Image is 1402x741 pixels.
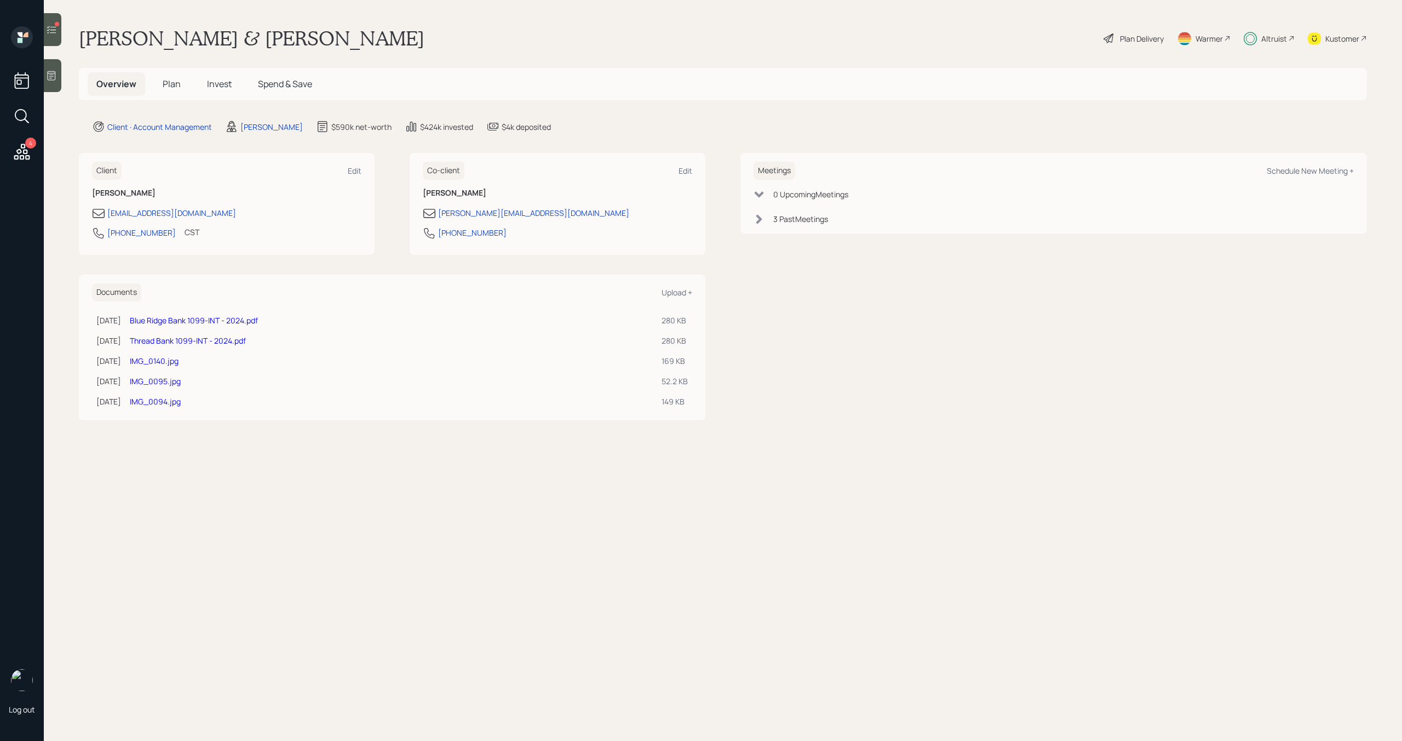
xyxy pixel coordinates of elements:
a: Blue Ridge Bank 1099-INT - 2024.pdf [130,315,258,326]
div: 149 KB [662,396,688,407]
div: Warmer [1196,33,1223,44]
div: Schedule New Meeting + [1267,166,1354,176]
a: Thread Bank 1099-INT - 2024.pdf [130,335,246,346]
div: [DATE] [96,375,121,387]
div: Kustomer [1325,33,1359,44]
div: 280 KB [662,335,688,346]
h6: Meetings [754,162,795,180]
h1: [PERSON_NAME] & [PERSON_NAME] [79,26,424,50]
span: Plan [163,78,181,90]
div: 280 KB [662,315,688,326]
div: [DATE] [96,355,121,367]
div: 4 [25,138,36,149]
div: [PHONE_NUMBER] [107,227,176,238]
span: Invest [207,78,232,90]
div: Edit [348,166,361,176]
h6: [PERSON_NAME] [423,189,692,198]
div: Upload + [662,287,692,298]
div: Edit [679,166,692,176]
div: 52.2 KB [662,375,688,387]
a: IMG_0095.jpg [130,376,181,386]
div: Client · Account Management [107,121,212,133]
div: [PERSON_NAME][EMAIL_ADDRESS][DOMAIN_NAME] [438,207,629,219]
div: CST [185,226,199,238]
div: $424k invested [420,121,473,133]
div: Log out [9,704,35,715]
div: $4k deposited [502,121,551,133]
div: 0 Upcoming Meeting s [773,189,848,200]
span: Overview [96,78,136,90]
h6: Co-client [423,162,464,180]
img: michael-russo-headshot.png [11,669,33,691]
div: 3 Past Meeting s [773,213,828,225]
a: IMG_0094.jpg [130,396,181,407]
div: Altruist [1261,33,1287,44]
div: [DATE] [96,396,121,407]
div: $590k net-worth [331,121,392,133]
div: 169 KB [662,355,688,367]
div: [PERSON_NAME] [240,121,303,133]
span: Spend & Save [258,78,312,90]
div: [DATE] [96,335,121,346]
h6: [PERSON_NAME] [92,189,361,198]
h6: Client [92,162,122,180]
div: [DATE] [96,315,121,326]
div: [EMAIL_ADDRESS][DOMAIN_NAME] [107,207,236,219]
div: Plan Delivery [1120,33,1164,44]
div: [PHONE_NUMBER] [438,227,507,238]
h6: Documents [92,283,141,301]
a: IMG_0140.jpg [130,356,179,366]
